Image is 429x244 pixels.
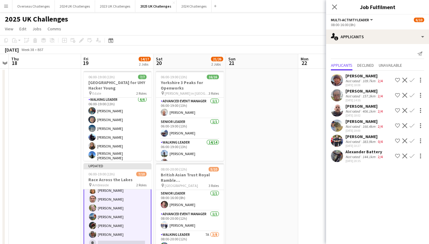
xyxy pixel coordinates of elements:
div: [PERSON_NAME] [345,73,384,79]
span: 3 Roles [209,183,219,188]
span: 6/10 [414,18,424,22]
div: [DATE] 19:00 [345,129,384,133]
div: 383.9km [361,139,377,144]
span: 08:00-20:00 (12h) [161,167,187,171]
a: Jobs [30,25,44,33]
div: [PERSON_NAME] [345,103,384,109]
div: Not rated [345,139,361,144]
button: 2025 UK Challenges [135,0,177,12]
span: Sat [156,56,163,62]
span: 18 [10,59,19,66]
button: 2024 Challenges [177,0,212,12]
div: 109.7km [361,79,377,83]
div: [DATE] [5,47,19,53]
div: BST [38,47,44,52]
span: Ambleside [92,183,109,187]
div: Not rated [345,109,361,114]
span: [PERSON_NAME] in [GEOGRAPHIC_DATA] [165,91,209,96]
span: 06:00-19:00 (13h) [88,75,115,79]
app-skills-label: 2/4 [378,109,383,114]
h3: Job Fulfilment [326,3,429,11]
div: [DATE] 14:55 [345,98,384,102]
button: 2024 UK Challenges [55,0,95,12]
div: Not rated [345,124,361,129]
button: Overseas Challenges [12,0,55,12]
a: Edit [17,25,29,33]
div: Updated [84,163,151,168]
span: Declined [357,63,374,67]
span: Edit [19,26,26,32]
h3: [GEOGRAPHIC_DATA] for UHY Hacker Young [84,80,151,91]
span: 2 Roles [136,183,147,187]
app-job-card: 06:00-19:00 (13h)16/16Yorkshire 3 Peaks for Openworks [PERSON_NAME] in [GEOGRAPHIC_DATA]3 RolesAd... [156,71,224,161]
a: View [2,25,16,33]
span: Mon [301,56,309,62]
span: Sun [228,56,236,62]
div: [DATE] 18:08 [345,83,384,87]
div: [PERSON_NAME] [345,88,384,94]
app-card-role: Senior Leader1/108:00-16:00 (8h)[PERSON_NAME] [156,190,224,211]
app-skills-label: 2/4 [378,124,383,129]
span: Fri [84,56,88,62]
span: View [5,26,13,32]
div: Not rated [345,79,361,83]
div: 166.4km [361,124,377,129]
span: Multi-Activity Leader [331,18,369,22]
h3: British Asian Trust Royal Ramble ([GEOGRAPHIC_DATA]) [156,172,224,183]
div: 2 Jobs [139,62,150,66]
div: [PERSON_NAME] [345,134,384,139]
app-skills-label: 2/4 [378,154,383,159]
span: 21 [227,59,236,66]
div: [DATE] 18:02 [345,114,384,117]
div: 2 Jobs [211,62,223,66]
span: 14/17 [139,57,151,61]
div: Not rated [345,94,361,98]
span: 06:00-19:00 (13h) [88,172,115,176]
div: [PERSON_NAME] [345,119,384,124]
app-skills-label: 2/4 [378,79,383,83]
app-job-card: 06:00-19:00 (13h)7/7[GEOGRAPHIC_DATA] for UHY Hacker Young Edale2 RolesEvent Manager1/106:00-19:0... [84,71,151,161]
h3: Yorkshire 3 Peaks for Openworks [156,80,224,91]
span: 22 [300,59,309,66]
span: Thu [11,56,19,62]
div: 406.1km [361,109,377,114]
div: 144.1km [361,154,377,159]
span: Week 38 [20,47,35,52]
span: 21/26 [211,57,223,61]
div: 157.3km [361,94,377,98]
app-card-role: Advanced Event Manager1/108:00-20:00 (12h)[PERSON_NAME] [156,211,224,231]
span: 20 [155,59,163,66]
app-skills-label: 0/4 [378,139,383,144]
div: [DATE] 10:27 [345,144,384,148]
app-card-role: Advanced Event Manager1/106:00-19:00 (13h)[PERSON_NAME] [156,98,224,118]
span: 7/7 [138,75,147,79]
button: Multi-Activity Leader [331,18,374,22]
span: 06:00-19:00 (13h) [161,75,187,79]
app-skills-label: 2/4 [378,94,383,98]
button: 2023 UK Challenges [95,0,135,12]
span: 5/10 [209,167,219,171]
div: 08:00-16:00 (8h) [331,22,424,27]
span: Edale [92,91,101,96]
span: 3 Roles [209,91,219,96]
span: Jobs [32,26,41,32]
span: [GEOGRAPHIC_DATA] [165,183,198,188]
span: Unavailable [379,63,402,67]
a: Comms [45,25,64,33]
div: Alexander Battery [345,149,384,154]
h3: Race Across the Lakes [84,177,151,182]
app-card-role: Senior Leader1/106:00-19:00 (13h)[PERSON_NAME] [156,118,224,139]
span: 2 Roles [136,91,147,96]
div: Not rated [345,154,361,159]
div: Applicants [326,29,429,44]
app-card-role: Walking Leader6/606:00-19:00 (13h)[PERSON_NAME][PERSON_NAME][PERSON_NAME][PERSON_NAME][PERSON_NAM... [84,96,151,163]
span: Comms [48,26,61,32]
div: [DATE] 20:35 [345,159,384,163]
h1: 2025 UK Challenges [5,15,68,24]
span: 16/16 [207,75,219,79]
span: Applicants [331,63,352,67]
span: 19 [83,59,88,66]
span: 7/10 [136,172,147,176]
